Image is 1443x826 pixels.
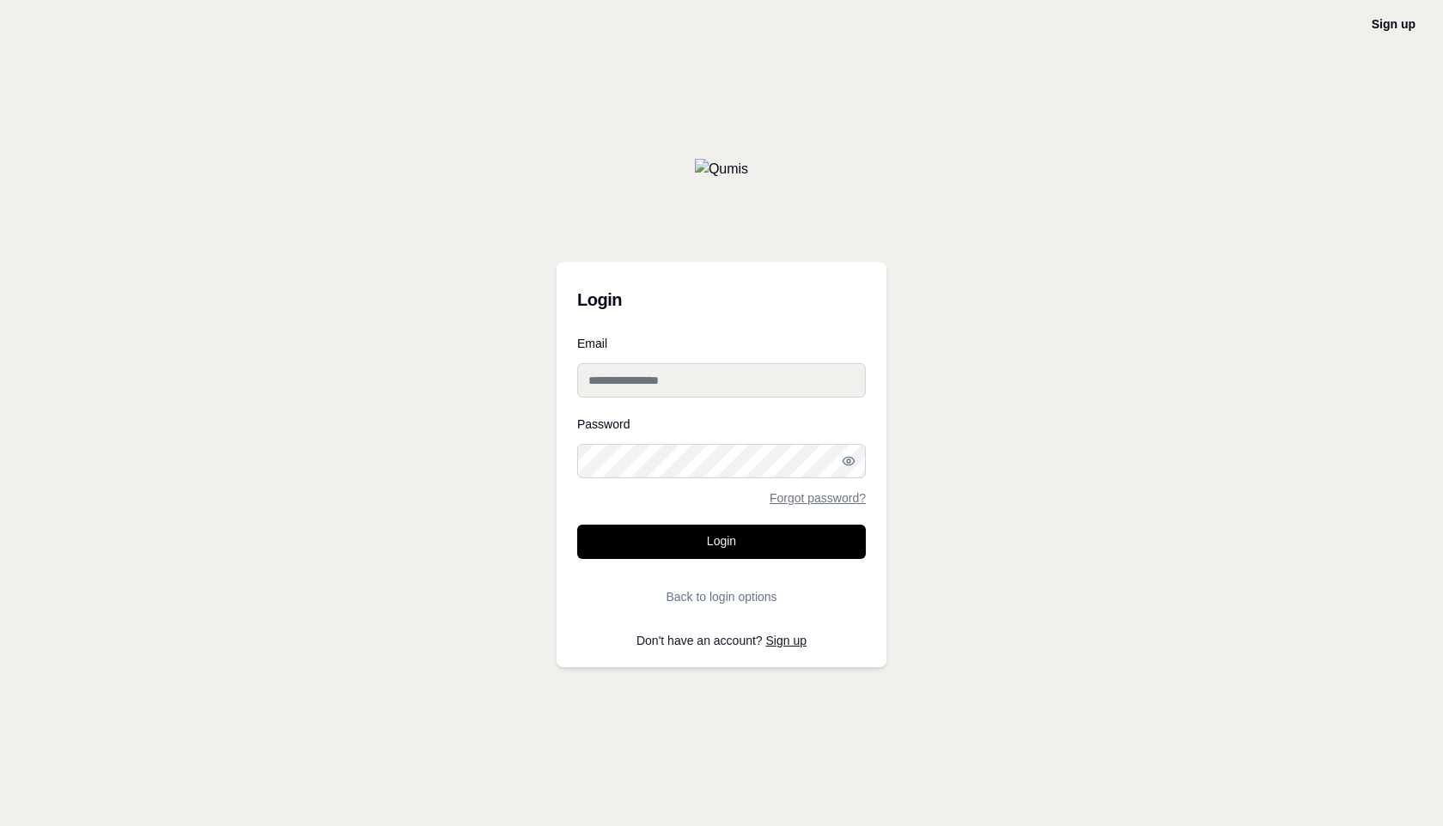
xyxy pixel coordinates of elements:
[577,418,866,430] label: Password
[577,337,866,349] label: Email
[577,635,866,647] p: Don't have an account?
[577,525,866,559] button: Login
[577,580,866,614] button: Back to login options
[577,282,866,317] h3: Login
[695,159,748,179] img: Qumis
[766,634,807,647] a: Sign up
[1372,17,1416,31] a: Sign up
[770,492,866,504] a: Forgot password?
